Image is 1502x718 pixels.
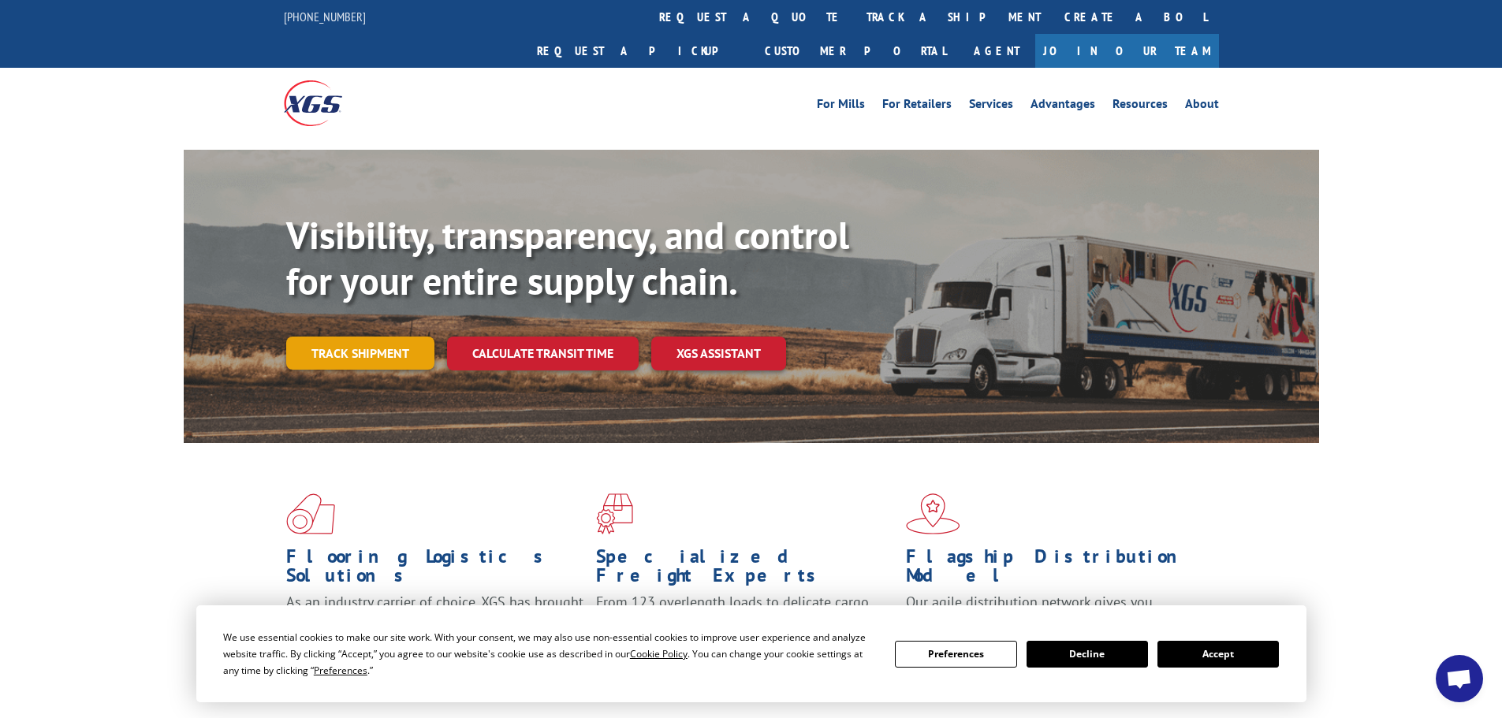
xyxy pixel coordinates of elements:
a: [PHONE_NUMBER] [284,9,366,24]
span: Cookie Policy [630,647,688,660]
span: As an industry carrier of choice, XGS has brought innovation and dedication to flooring logistics... [286,593,583,649]
button: Preferences [895,641,1016,668]
span: Preferences [314,664,367,677]
a: Agent [958,34,1035,68]
a: Request a pickup [525,34,753,68]
a: For Mills [817,98,865,115]
a: Join Our Team [1035,34,1219,68]
h1: Flooring Logistics Solutions [286,547,584,593]
p: From 123 overlength loads to delicate cargo, our experienced staff knows the best way to move you... [596,593,894,663]
a: About [1185,98,1219,115]
a: Calculate transit time [447,337,639,370]
a: Resources [1113,98,1168,115]
button: Accept [1157,641,1279,668]
button: Decline [1027,641,1148,668]
span: Our agile distribution network gives you nationwide inventory management on demand. [906,593,1196,630]
img: xgs-icon-total-supply-chain-intelligence-red [286,493,335,534]
h1: Flagship Distribution Model [906,547,1204,593]
a: XGS ASSISTANT [651,337,786,370]
a: Customer Portal [753,34,958,68]
a: Advantages [1031,98,1095,115]
a: Track shipment [286,337,434,370]
img: xgs-icon-flagship-distribution-model-red [906,493,960,534]
b: Visibility, transparency, and control for your entire supply chain. [286,210,849,305]
a: For Retailers [882,98,952,115]
div: We use essential cookies to make our site work. With your consent, we may also use non-essential ... [223,629,876,679]
h1: Specialized Freight Experts [596,547,894,593]
a: Services [969,98,1013,115]
div: Open chat [1436,655,1483,702]
img: xgs-icon-focused-on-flooring-red [596,493,633,534]
div: Cookie Consent Prompt [196,605,1306,702]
